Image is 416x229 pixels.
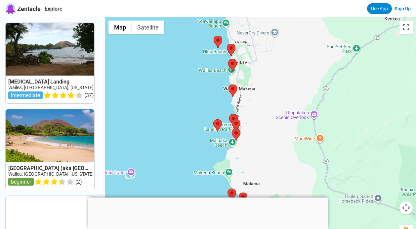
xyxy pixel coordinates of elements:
a: Use App [367,3,392,14]
button: Show satellite imagery [132,21,164,34]
iframe: Advertisement [88,198,328,227]
a: Zentacle logoZentacle [5,3,41,14]
img: Zentacle logo [5,3,16,14]
a: Wailea, [GEOGRAPHIC_DATA], [US_STATE] [8,85,94,90]
span: Zentacle [17,5,41,12]
a: Explore [45,6,62,12]
a: Wailea, [GEOGRAPHIC_DATA], [US_STATE] [8,171,94,177]
button: Toggle fullscreen view [399,21,413,34]
button: Show street map [108,21,132,34]
a: Sign Up [395,6,411,11]
button: Map camera controls [399,201,413,214]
